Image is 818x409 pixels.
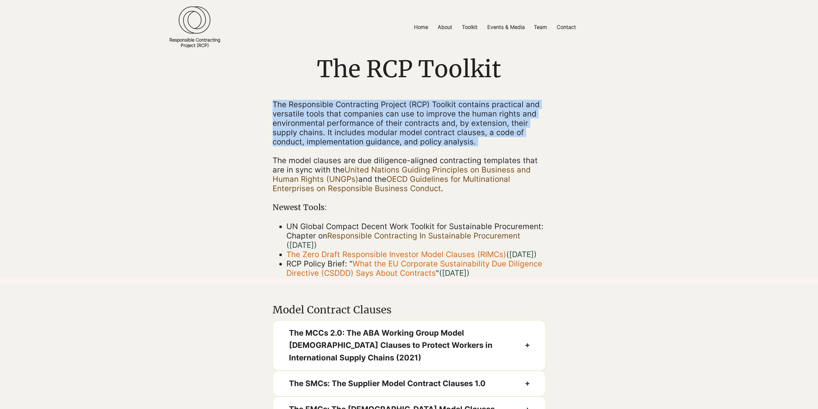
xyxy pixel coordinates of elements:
span: ([DATE]) [439,268,470,278]
span: The RCP Toolkit [317,54,501,84]
a: Responsible ContractingProject (RCP) [169,37,220,48]
a: OECD Guidelines for Multinational Enterprises on Responsible Business Conduct [273,174,510,193]
p: Home [411,20,431,34]
p: Team [531,20,550,34]
span: ( [506,250,534,259]
span: UN Global Compact Decent Work Toolkit for Sustainable Procurement: Chapter on [286,222,544,250]
nav: Site [332,20,658,34]
a: Contact [552,20,581,34]
button: The MCCs 2.0: The ABA Working Group Model [DEMOGRAPHIC_DATA] Clauses to Protect Workers in Intern... [273,321,545,370]
p: About [435,20,455,34]
a: About [433,20,457,34]
p: Toolkit [459,20,481,34]
a: Home [409,20,433,34]
span: RCP Policy Brief: " " [286,259,542,278]
button: The SMCs: The Supplier Model Contract Clauses 1.0 [273,371,545,396]
a: The Zero Draft Responsible Investor Model Clauses (RIMCs) [286,250,506,259]
span: The model clauses are due diligence-aligned contracting templates that are in sync with the and t... [273,156,538,193]
a: Responsible Contracting In Sustainable Procurement [327,231,520,240]
span: ([DATE]) [286,240,317,250]
a: Toolkit [457,20,482,34]
span: The MCCs 2.0: The ABA Working Group Model [DEMOGRAPHIC_DATA] Clauses to Protect Workers in Intern... [289,327,509,364]
span: Newest Tools: [273,202,327,212]
a: United Nations Guiding Principles on Business and Human Rights (UNGPs) [273,165,531,184]
p: Contact [553,20,579,34]
a: What the EU Corporate Sustainability Due Diligence Directive (CSDDD) Says About Contracts [286,259,542,278]
a: Team [529,20,552,34]
span: The Responsible Contracting Project (RCP) Toolkit contains practical and versatile tools that com... [273,100,540,146]
a: ) [534,250,537,259]
span: Model Contract Clauses [273,303,391,316]
a: [DATE] [509,250,534,259]
a: Events & Media [482,20,529,34]
span: The SMCs: The Supplier Model Contract Clauses 1.0 [289,377,509,390]
p: Events & Media [484,20,528,34]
